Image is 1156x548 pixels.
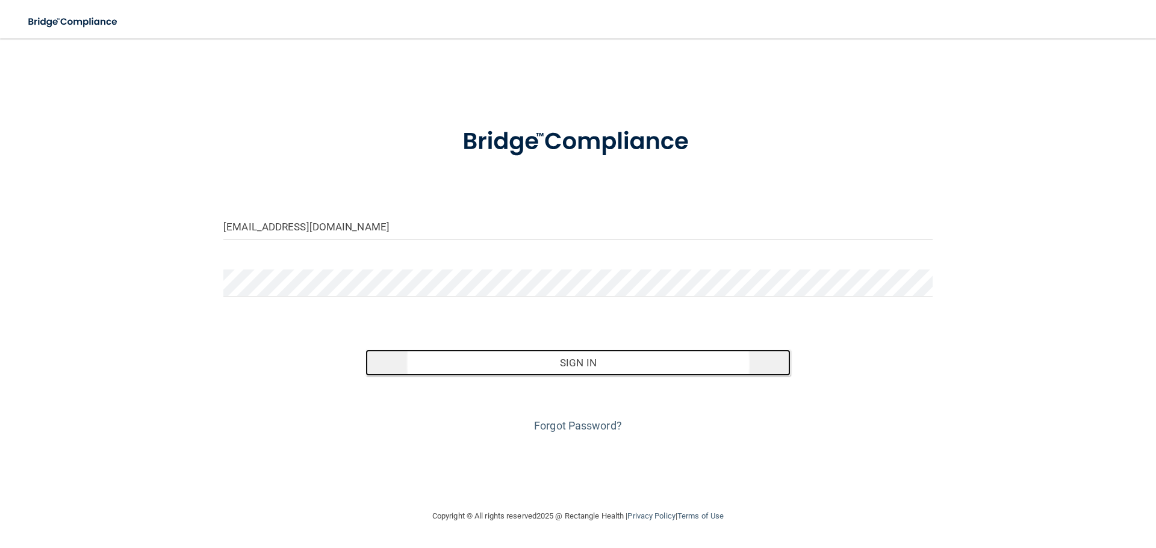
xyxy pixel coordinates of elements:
[223,213,933,240] input: Email
[438,111,718,173] img: bridge_compliance_login_screen.278c3ca4.svg
[677,511,724,520] a: Terms of Use
[365,349,791,376] button: Sign In
[627,511,675,520] a: Privacy Policy
[18,10,129,34] img: bridge_compliance_login_screen.278c3ca4.svg
[358,497,798,535] div: Copyright © All rights reserved 2025 @ Rectangle Health | |
[534,419,622,432] a: Forgot Password?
